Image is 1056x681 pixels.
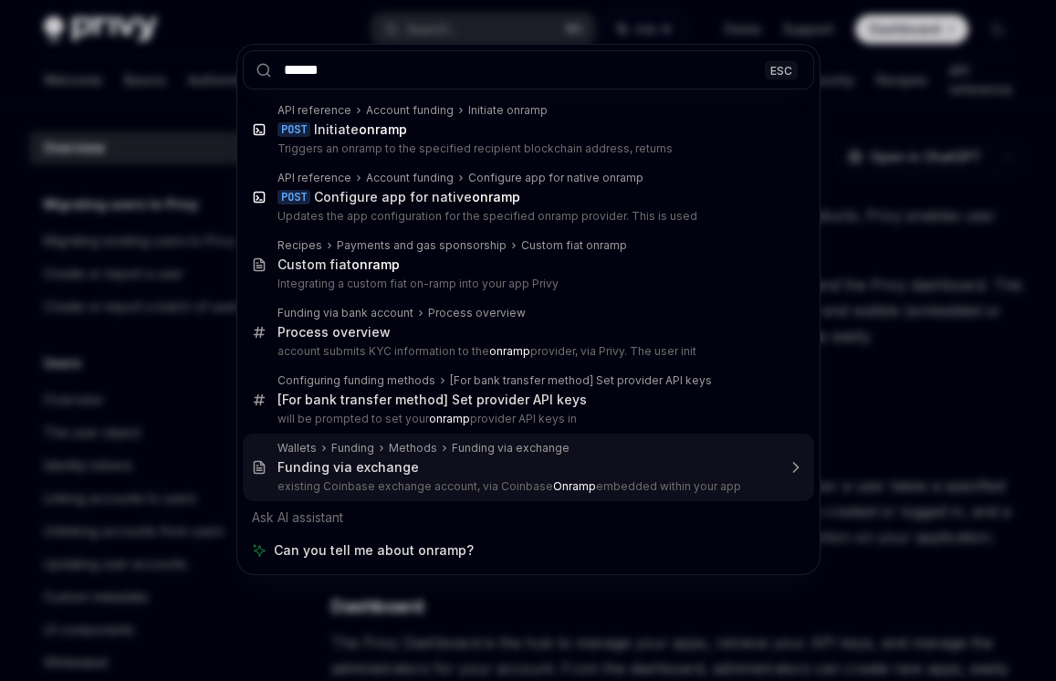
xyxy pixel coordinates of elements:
[243,501,814,534] div: Ask AI assistant
[277,257,400,273] div: Custom fiat
[366,171,454,185] div: Account funding
[277,344,776,359] p: account submits KYC information to the provider, via Privy. The user init
[277,392,587,408] div: [For bank transfer method] Set provider API keys
[277,479,776,494] p: existing Coinbase exchange account, via Coinbase embedded within your app
[277,122,310,137] div: POST
[489,344,530,358] b: onramp
[366,103,454,118] div: Account funding
[274,541,474,560] span: Can you tell me about onramp?
[314,121,407,138] div: Initiate
[765,60,798,79] div: ESC
[277,209,776,224] p: Updates the app configuration for the specified onramp provider. This is used
[277,412,776,426] p: will be prompted to set your provider API keys in
[389,441,437,456] div: Methods
[277,190,310,204] div: POST
[351,257,400,272] b: onramp
[277,306,413,320] div: Funding via bank account
[277,103,351,118] div: API reference
[331,441,374,456] div: Funding
[277,171,351,185] div: API reference
[277,441,317,456] div: Wallets
[429,412,470,425] b: onramp
[314,189,520,205] div: Configure app for native
[277,141,776,156] p: Triggers an onramp to the specified recipient blockchain address, returns
[468,103,548,118] div: Initiate onramp
[277,277,776,291] p: Integrating a custom fiat on-ramp into your app Privy
[450,373,712,388] div: [For bank transfer method] Set provider API keys
[521,238,627,253] div: Custom fiat onramp
[553,479,596,493] b: Onramp
[359,121,407,137] b: onramp
[428,306,526,320] div: Process overview
[472,189,520,204] b: onramp
[468,171,643,185] div: Configure app for native onramp
[277,373,435,388] div: Configuring funding methods
[452,441,570,456] div: Funding via exchange
[277,459,419,476] div: Funding via exchange
[277,238,322,253] div: Recipes
[337,238,507,253] div: Payments and gas sponsorship
[277,324,391,340] div: Process overview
